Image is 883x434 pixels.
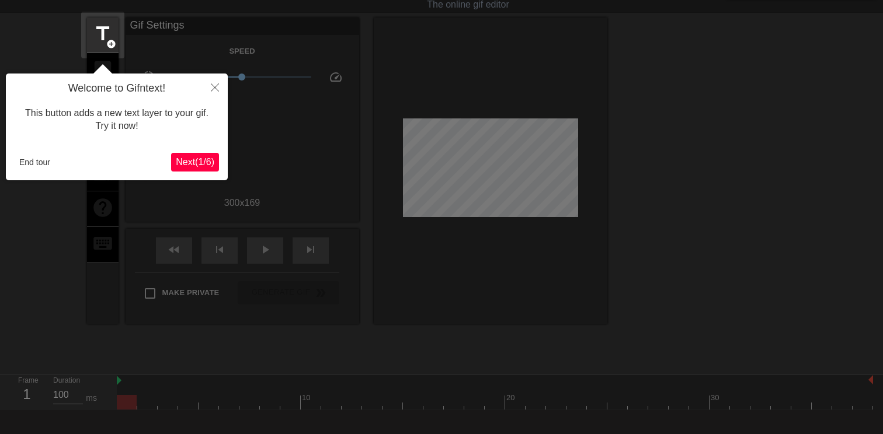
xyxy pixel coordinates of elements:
[202,73,228,100] button: Close
[171,153,219,171] button: Next
[15,153,55,171] button: End tour
[15,95,219,145] div: This button adds a new text layer to your gif. Try it now!
[15,82,219,95] h4: Welcome to Gifntext!
[176,157,214,167] span: Next ( 1 / 6 )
